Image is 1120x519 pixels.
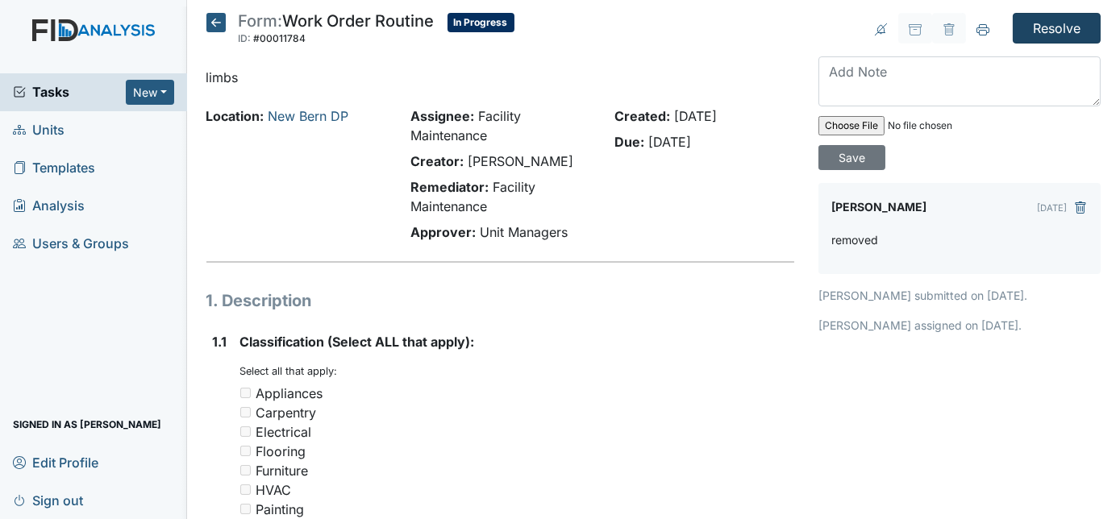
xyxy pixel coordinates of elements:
p: removed [831,231,878,248]
p: [PERSON_NAME] submitted on [DATE]. [818,287,1101,304]
div: Work Order Routine [239,13,435,48]
strong: Location: [206,108,264,124]
span: Edit Profile [13,450,98,475]
div: Electrical [256,422,312,442]
span: [DATE] [648,134,691,150]
span: Templates [13,156,95,181]
strong: Due: [614,134,644,150]
div: Painting [256,500,305,519]
span: ID: [239,32,252,44]
span: In Progress [448,13,514,32]
div: Carpentry [256,403,317,422]
span: Form: [239,11,283,31]
input: Appliances [240,388,251,398]
strong: Assignee: [410,108,474,124]
span: #00011784 [254,32,306,44]
span: [PERSON_NAME] [468,153,573,169]
input: Electrical [240,426,251,437]
input: Furniture [240,465,251,475]
input: Painting [240,504,251,514]
a: Tasks [13,82,126,102]
span: Classification (Select ALL that apply): [240,334,475,350]
input: Save [818,145,885,170]
div: Furniture [256,461,309,480]
a: New Bern DP [269,108,349,124]
small: [DATE] [1037,202,1067,214]
input: Flooring [240,446,251,456]
strong: Creator: [410,153,464,169]
span: Units [13,118,65,143]
small: Select all that apply: [240,365,338,377]
input: HVAC [240,484,251,495]
strong: Approver: [410,224,476,240]
div: HVAC [256,480,292,500]
label: [PERSON_NAME] [831,196,926,218]
span: Analysis [13,193,85,218]
button: New [126,80,174,105]
strong: Created: [614,108,670,124]
div: Appliances [256,384,323,403]
p: limbs [206,68,795,87]
input: Carpentry [240,407,251,417]
input: Resolve [1013,13,1101,44]
span: [DATE] [674,108,717,124]
span: Unit Managers [480,224,568,240]
p: [PERSON_NAME] assigned on [DATE]. [818,317,1101,334]
label: 1.1 [213,332,227,351]
span: Signed in as [PERSON_NAME] [13,412,161,437]
h1: 1. Description [206,289,795,313]
span: Users & Groups [13,231,129,256]
span: Sign out [13,488,83,513]
strong: Remediator: [410,179,489,195]
div: Flooring [256,442,306,461]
